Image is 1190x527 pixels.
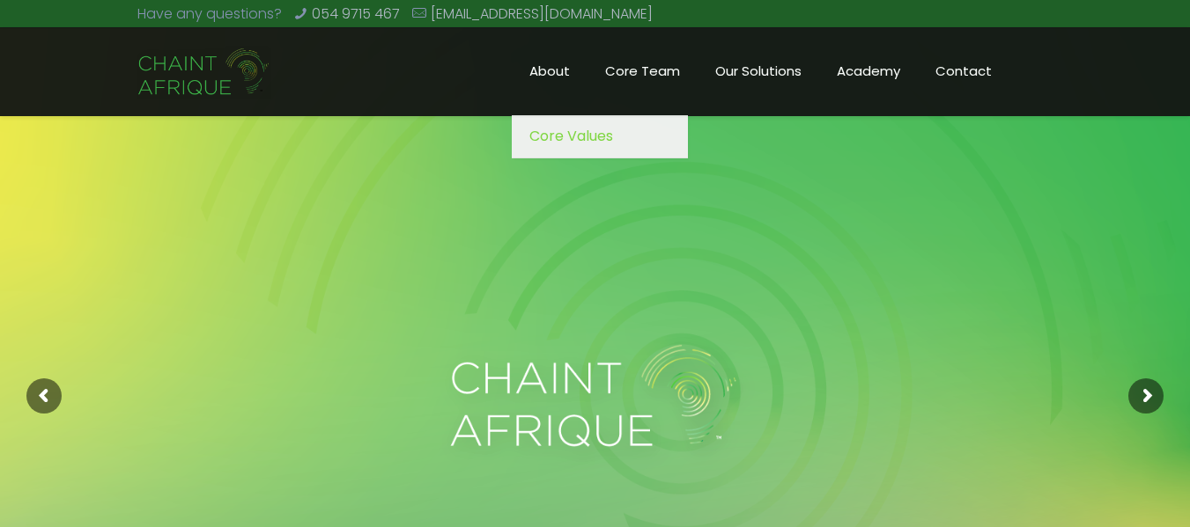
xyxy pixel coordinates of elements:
span: Our Solutions [698,58,819,84]
a: Core Team [588,27,698,115]
a: [EMAIL_ADDRESS][DOMAIN_NAME] [431,4,653,24]
span: Contact [918,58,1009,84]
span: Core Team [588,58,698,84]
a: Contact [918,27,1009,115]
span: About [512,58,588,84]
a: Chaint Afrique [137,27,271,115]
span: Academy [819,58,918,84]
a: 054 9715 467 [312,4,400,24]
a: Our Solutions [698,27,819,115]
a: About [512,27,588,115]
img: Chaint_Afrique-20 [137,46,271,99]
a: Core Values [512,115,688,158]
span: Core Values [529,124,613,149]
a: Academy [819,27,918,115]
